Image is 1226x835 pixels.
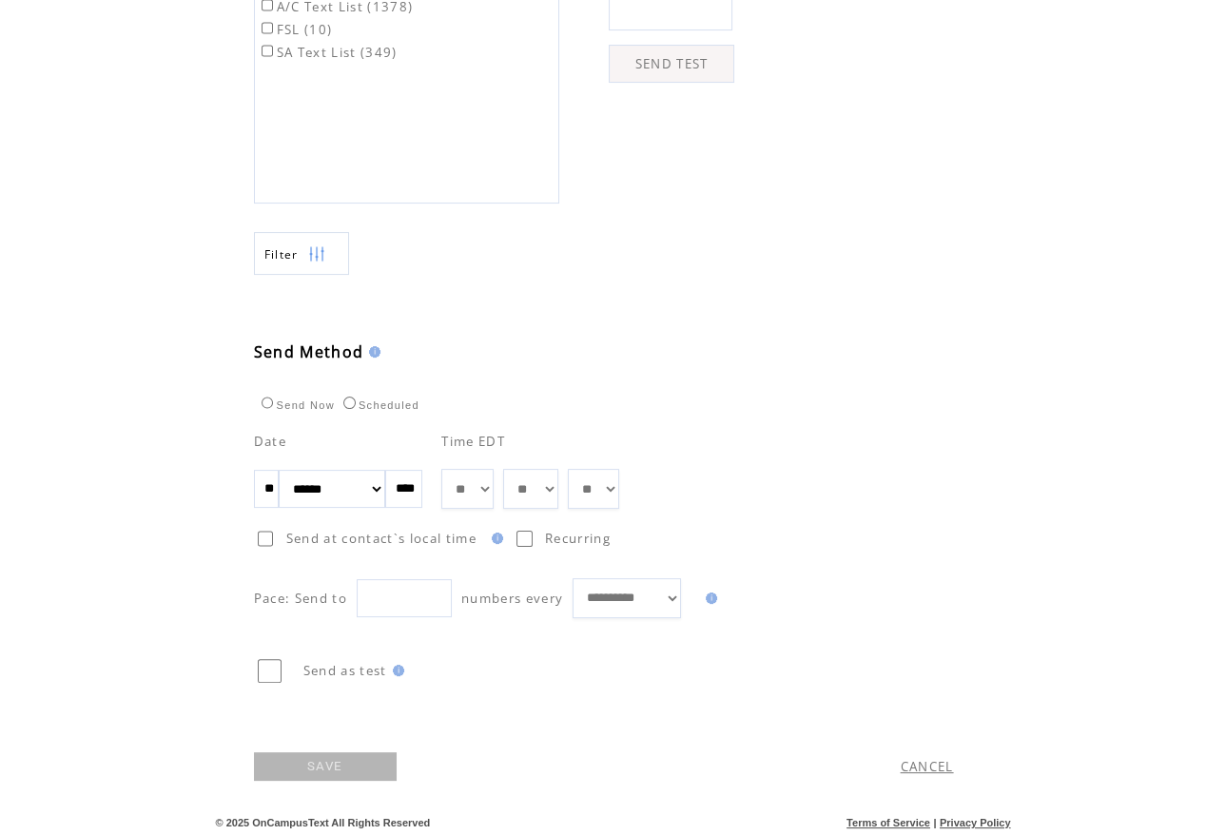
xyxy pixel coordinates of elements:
span: Send Method [254,341,364,362]
span: Show filters [264,246,299,262]
span: Recurring [545,530,611,547]
span: Send at contact`s local time [285,530,476,547]
a: SEND TEST [609,45,734,83]
label: SA Text List (349) [258,44,398,61]
label: Send Now [257,399,335,411]
img: filters.png [308,233,325,276]
span: numbers every [461,590,563,607]
span: Pace: Send to [254,590,347,607]
a: CANCEL [901,758,954,775]
img: help.gif [700,592,717,604]
input: SA Text List (349) [262,45,274,57]
label: Scheduled [339,399,419,411]
a: Privacy Policy [940,817,1011,828]
img: help.gif [387,665,404,676]
span: Time EDT [441,433,505,450]
a: Terms of Service [847,817,930,828]
a: Filter [254,232,349,275]
span: Send as test [303,662,387,679]
img: help.gif [363,346,380,358]
label: FSL (10) [258,21,333,38]
input: Send Now [262,397,274,409]
a: SAVE [254,752,397,781]
input: FSL (10) [262,22,274,34]
span: © 2025 OnCampusText All Rights Reserved [216,817,431,828]
img: help.gif [486,533,503,544]
span: | [933,817,936,828]
span: Date [254,433,286,450]
input: Scheduled [343,397,356,409]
